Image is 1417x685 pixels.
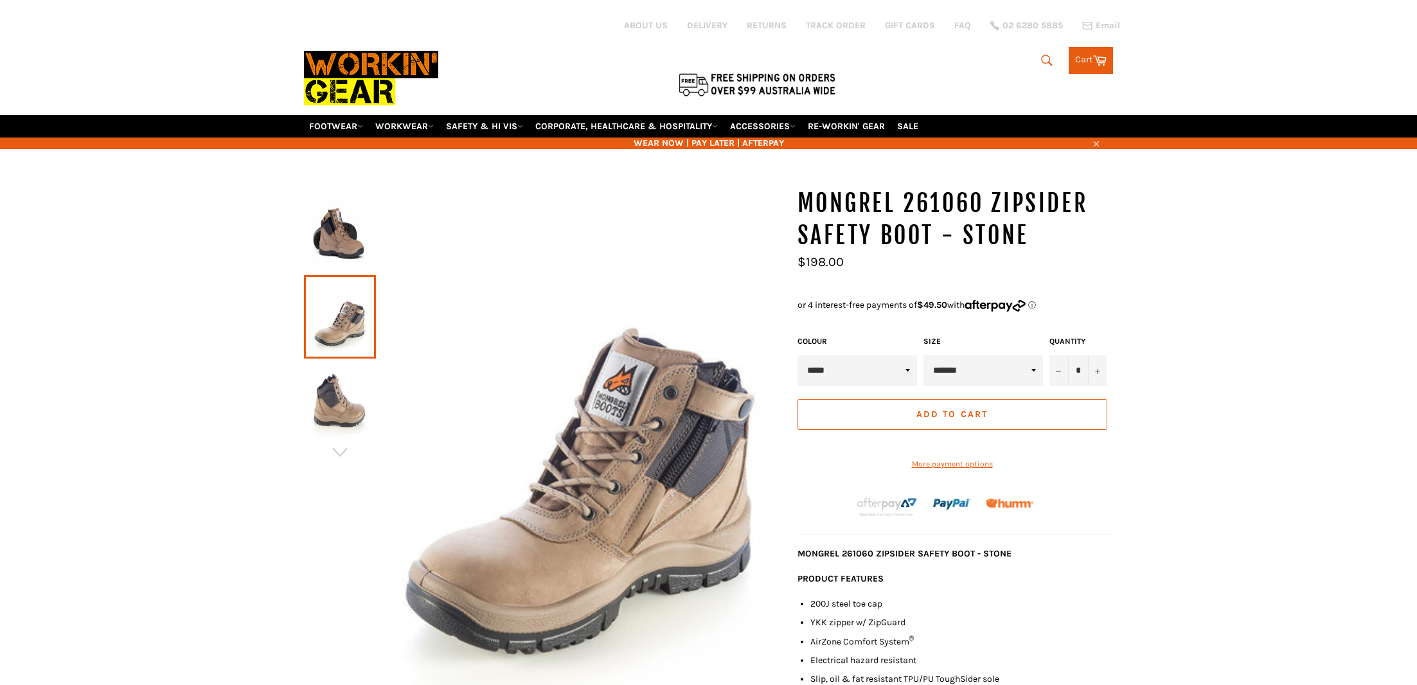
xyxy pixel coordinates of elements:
[909,634,914,643] sup: ®
[892,115,923,138] a: SALE
[687,19,727,31] a: DELIVERY
[310,195,370,266] img: MONGREL 261060 ZIPSIDER SAFETY BOOT - STONE - Workin' Gear
[810,616,1114,628] li: YKK zipper w/ ZipGuard
[304,42,438,114] img: Workin Gear leaders in Workwear, Safety Boots, PPE, Uniforms. Australia's No.1 in Workwear
[798,254,844,269] span: $198.00
[677,71,837,98] img: Flat $9.95 shipping Australia wide
[310,368,370,438] img: MONGREL 261060 ZIPSIDER SAFETY BOOT - STONE - Workin' Gear
[1069,47,1113,74] a: Cart
[798,336,917,347] label: COLOUR
[933,485,971,523] img: paypal.png
[798,399,1107,430] button: Add to Cart
[798,548,1012,559] strong: MONGREL 261060 ZIPSIDER SAFETY BOOT - STONE
[986,499,1033,508] img: Humm_core_logo_RGB-01_300x60px_small_195d8312-4386-4de7-b182-0ef9b6303a37.png
[885,19,935,31] a: GIFT CARDS
[1003,21,1063,30] span: 02 6280 5885
[1049,336,1107,347] label: Quantity
[1088,355,1107,386] button: Increase item quantity by one
[990,21,1063,30] a: 02 6280 5885
[923,336,1043,347] label: Size
[803,115,890,138] a: RE-WORKIN' GEAR
[810,598,1114,610] li: 200J steel toe cap
[530,115,723,138] a: CORPORATE, HEALTHCARE & HOSPITALITY
[810,673,1114,685] li: Slip, oil & fat resistant TPU/PU ToughSider sole
[1096,21,1120,30] span: Email
[798,459,1107,470] a: More payment options
[304,115,368,138] a: FOOTWEAR
[806,19,866,31] a: TRACK ORDER
[304,137,1114,149] span: WEAR NOW | PAY LATER | AFTERPAY
[954,19,971,31] a: FAQ
[370,115,439,138] a: WORKWEAR
[810,654,1114,666] li: Electrical hazard resistant
[1049,355,1069,386] button: Reduce item quantity by one
[810,636,1114,648] li: AirZone Comfort System
[747,19,787,31] a: RETURNS
[624,19,668,31] a: ABOUT US
[1082,21,1120,31] a: Email
[441,115,528,138] a: SAFETY & HI VIS
[798,188,1114,251] h1: MONGREL 261060 ZIPSIDER SAFETY BOOT - STONE
[855,496,918,518] img: Afterpay-Logo-on-dark-bg_large.png
[916,409,988,420] span: Add to Cart
[798,573,884,584] strong: PRODUCT FEATURES
[725,115,801,138] a: ACCESSORIES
